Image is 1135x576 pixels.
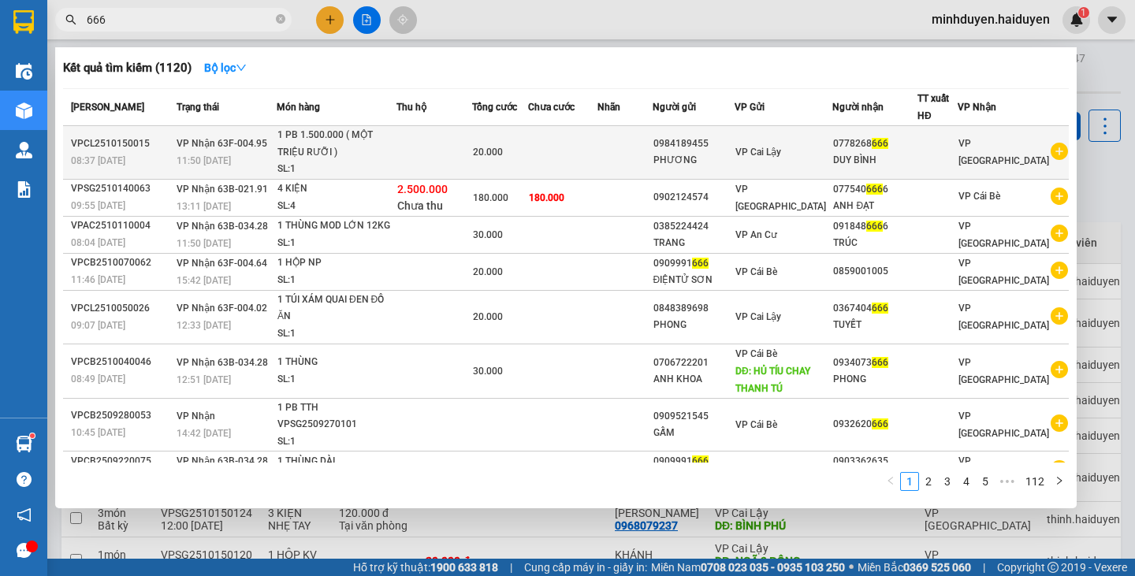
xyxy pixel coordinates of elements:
[653,235,735,251] div: TRANG
[833,453,917,470] div: 0903362635
[866,184,883,195] span: 666
[1051,225,1068,242] span: plus-circle
[177,155,231,166] span: 11:50 [DATE]
[957,472,976,491] li: 4
[17,507,32,522] span: notification
[71,136,172,152] div: VPCL2510150015
[277,272,396,289] div: SL: 1
[528,102,575,113] span: Chưa cước
[833,355,917,371] div: 0934073
[177,357,268,368] span: VP Nhận 63B-034.28
[735,348,777,359] span: VP Cái Bè
[917,93,949,121] span: TT xuất HĐ
[692,258,709,269] span: 666
[1051,361,1068,378] span: plus-circle
[958,357,1049,385] span: VP [GEOGRAPHIC_DATA]
[958,138,1049,166] span: VP [GEOGRAPHIC_DATA]
[872,303,888,314] span: 666
[833,300,917,317] div: 0367404
[735,366,810,394] span: DĐ: HỦ TÍU CHAY THANH TÚ
[13,10,34,34] img: logo-vxr
[900,472,919,491] li: 1
[958,221,1049,249] span: VP [GEOGRAPHIC_DATA]
[832,102,884,113] span: Người nhận
[473,311,503,322] span: 20.000
[958,258,1049,286] span: VP [GEOGRAPHIC_DATA]
[177,221,268,232] span: VP Nhận 63B-034.28
[833,218,917,235] div: 091848 6
[1050,472,1069,491] button: right
[71,373,125,385] span: 08:49 [DATE]
[597,102,620,113] span: Nhãn
[653,136,735,152] div: 0984189455
[277,325,396,343] div: SL: 1
[177,374,231,385] span: 12:51 [DATE]
[16,63,32,80] img: warehouse-icon
[653,408,735,425] div: 0909521545
[653,355,735,371] div: 0706722201
[276,14,285,24] span: close-circle
[866,221,883,232] span: 666
[976,472,995,491] li: 5
[473,229,503,240] span: 30.000
[30,433,35,438] sup: 1
[735,229,777,240] span: VP An Cư
[277,180,396,198] div: 4 KIỆN
[653,102,696,113] span: Người gửi
[204,61,247,74] strong: Bộ lọc
[833,235,917,251] div: TRÚC
[735,266,777,277] span: VP Cái Bè
[473,366,503,377] span: 30.000
[1051,262,1068,279] span: plus-circle
[653,371,735,388] div: ANH KHOA
[1051,188,1068,205] span: plus-circle
[71,274,125,285] span: 11:46 [DATE]
[735,147,781,158] span: VP Cai Lậy
[71,200,125,211] span: 09:55 [DATE]
[692,455,709,466] span: 666
[192,55,259,80] button: Bộ lọcdown
[177,428,231,439] span: 14:42 [DATE]
[177,303,267,314] span: VP Nhận 63F-004.02
[177,258,267,269] span: VP Nhận 63F-004.64
[881,472,900,491] li: Previous Page
[833,263,917,280] div: 0859001005
[397,183,448,195] span: 2.500.000
[277,102,320,113] span: Món hàng
[958,102,996,113] span: VP Nhận
[177,455,268,466] span: VP Nhận 63B-034.28
[397,199,443,212] span: Chưa thu
[71,217,172,234] div: VPAC2510110004
[473,147,503,158] span: 20.000
[71,300,172,317] div: VPCL2510050026
[177,102,219,113] span: Trạng thái
[71,237,125,248] span: 08:04 [DATE]
[277,292,396,325] div: 1 TÚI XÁM QUAI ĐEN ĐỒ ĂN
[833,181,917,198] div: 077540 6
[71,427,125,438] span: 10:45 [DATE]
[71,320,125,331] span: 09:07 [DATE]
[833,136,917,152] div: 0778268
[16,142,32,158] img: warehouse-icon
[71,255,172,271] div: VPCB2510070062
[177,201,231,212] span: 13:11 [DATE]
[17,472,32,487] span: question-circle
[653,189,735,206] div: 0902124574
[833,198,917,214] div: ANH ĐẠT
[277,198,396,215] div: SL: 4
[938,472,957,491] li: 3
[735,419,777,430] span: VP Cái Bè
[995,472,1020,491] li: Next 5 Pages
[833,416,917,433] div: 0932620
[472,102,517,113] span: Tổng cước
[872,418,888,429] span: 666
[276,13,285,28] span: close-circle
[920,473,937,490] a: 2
[277,433,396,451] div: SL: 1
[1051,307,1068,325] span: plus-circle
[939,473,956,490] a: 3
[277,127,396,161] div: 1 PB 1.500.000 ( MỘT TRIỆU RƯỠI )
[833,152,917,169] div: DUY BÌNH
[653,272,735,288] div: ĐIỆNTỬ SƠN
[396,102,426,113] span: Thu hộ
